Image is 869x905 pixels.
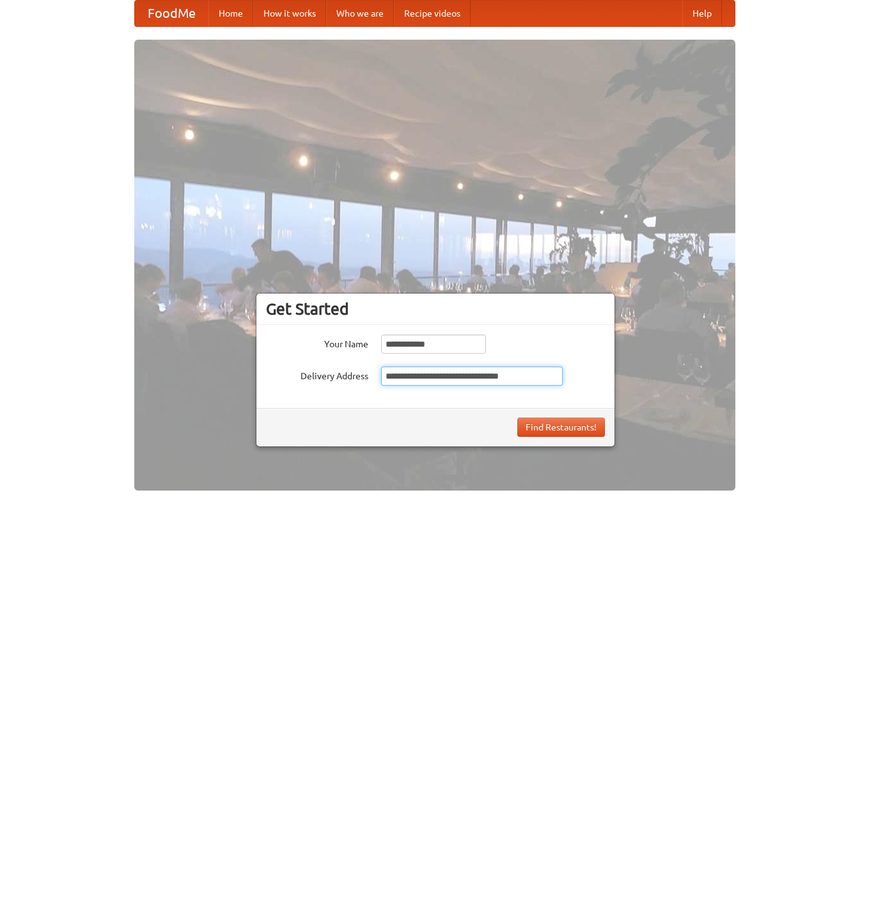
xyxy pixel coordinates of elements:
label: Delivery Address [266,366,368,382]
a: Who we are [326,1,394,26]
label: Your Name [266,334,368,350]
a: Help [682,1,722,26]
button: Find Restaurants! [517,418,605,437]
a: Home [208,1,253,26]
a: FoodMe [135,1,208,26]
h3: Get Started [266,299,605,319]
a: Recipe videos [394,1,471,26]
a: How it works [253,1,326,26]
